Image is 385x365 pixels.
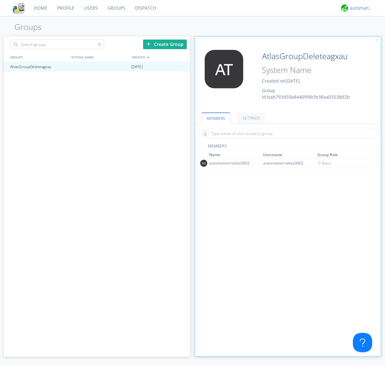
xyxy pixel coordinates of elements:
[262,78,300,84] span: Created on
[131,62,143,72] span: [DATE]
[317,160,331,166] span: Basic
[208,151,262,159] th: Toggle SortBy
[375,38,379,43] img: cancel.svg
[9,62,69,72] div: AtlasGroupDeleteagxau
[353,333,372,352] iframe: Toggle Customer Support
[70,52,130,62] div: SYSTEM_NAME
[198,143,378,151] div: MEMBERS
[263,160,311,166] div: automation+atlas0002
[209,160,257,166] div: automation+atlas0002
[260,50,363,63] input: Group Name
[286,78,300,84] span: [DATE]
[201,112,230,124] a: MEMBERS
[9,52,68,62] div: GROUPS
[143,40,187,49] div: Create Group
[262,87,350,100] span: Group Id: bab793d59a8440998cfe38aa03538d2b
[200,50,248,88] img: 373638.png
[13,2,24,14] img: cddb5a64eb264b2086981ab96f4c1ba7
[146,42,151,46] img: plus.svg
[130,52,191,62] div: CREATED
[4,62,190,72] a: AtlasGroupDeleteagxau[DATE]
[200,160,207,167] img: 373638.png
[350,5,374,11] div: automation+atlas
[200,129,376,138] input: Type name of user to add to group
[260,64,363,76] input: System Name
[262,151,316,159] th: Toggle SortBy
[237,112,265,124] a: SETTINGS
[341,4,348,12] img: d2d01cd9b4174d08988066c6d424eccd
[11,40,104,49] input: Search groups
[316,151,371,159] th: Toggle SortBy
